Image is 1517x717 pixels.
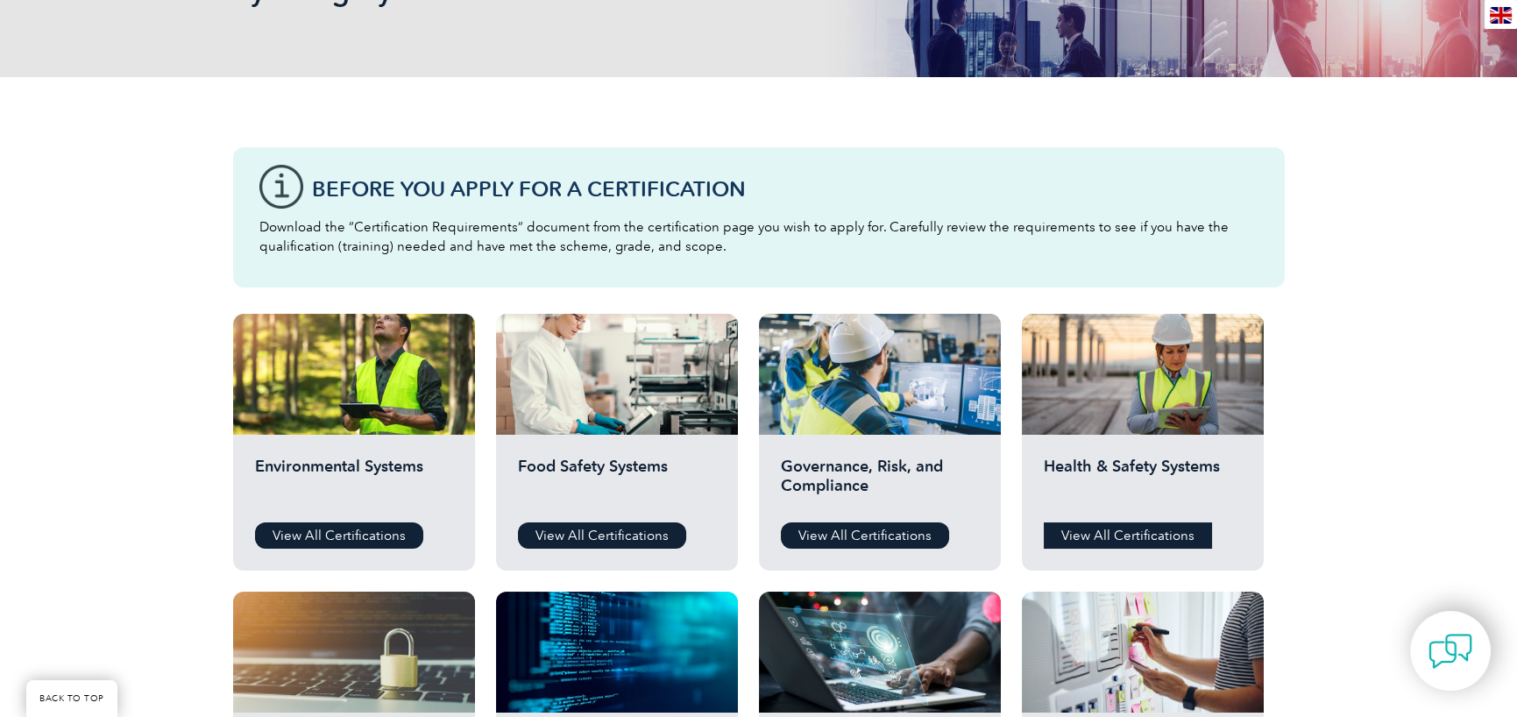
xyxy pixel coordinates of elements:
[259,217,1258,256] p: Download the “Certification Requirements” document from the certification page you wish to apply ...
[518,522,686,549] a: View All Certifications
[781,522,949,549] a: View All Certifications
[1044,522,1212,549] a: View All Certifications
[1044,457,1242,509] h2: Health & Safety Systems
[1428,629,1472,673] img: contact-chat.png
[26,680,117,717] a: BACK TO TOP
[1490,7,1512,24] img: en
[781,457,979,509] h2: Governance, Risk, and Compliance
[255,522,423,549] a: View All Certifications
[255,457,453,509] h2: Environmental Systems
[518,457,716,509] h2: Food Safety Systems
[312,178,1258,200] h3: Before You Apply For a Certification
